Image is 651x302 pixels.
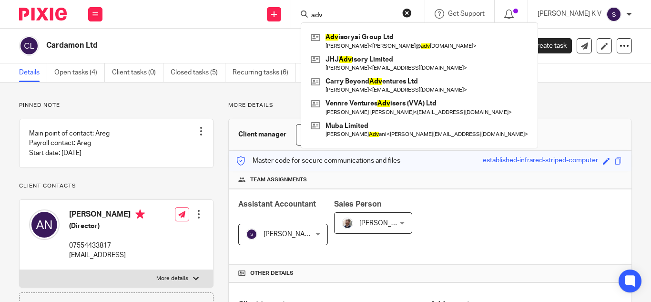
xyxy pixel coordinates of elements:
span: Assistant Accountant [238,200,316,208]
p: More details [156,275,188,282]
span: Other details [250,270,294,277]
h2: Cardamon Ltd [46,41,411,51]
h4: [PERSON_NAME] [69,209,145,221]
p: [EMAIL_ADDRESS] [69,250,145,260]
span: Sales Person [334,200,381,208]
img: Pixie [19,8,67,21]
i: Primary [135,209,145,219]
input: Search [310,11,396,20]
a: Open tasks (4) [54,63,105,82]
span: Team assignments [250,176,307,184]
img: svg%3E [606,7,621,22]
a: Create task [517,38,572,53]
h3: Client manager [238,130,286,139]
span: [PERSON_NAME] K V [264,231,327,238]
img: Matt%20Circle.png [342,218,353,229]
div: established-infrared-striped-computer [483,156,598,167]
span: Get Support [448,10,485,17]
img: svg%3E [19,36,39,56]
button: Clear [402,8,412,18]
a: Client tasks (0) [112,63,163,82]
img: svg%3E [29,209,60,240]
span: [PERSON_NAME] [359,220,412,227]
a: Details [19,63,47,82]
a: Recurring tasks (6) [233,63,296,82]
p: Master code for secure communications and files [236,156,400,166]
p: 07554433817 [69,241,145,250]
p: More details [228,102,632,109]
img: svg%3E [246,229,257,240]
p: [PERSON_NAME] K V [538,9,601,19]
p: Pinned note [19,102,214,109]
h5: (Director) [69,221,145,231]
p: Client contacts [19,182,214,190]
a: Closed tasks (5) [171,63,225,82]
